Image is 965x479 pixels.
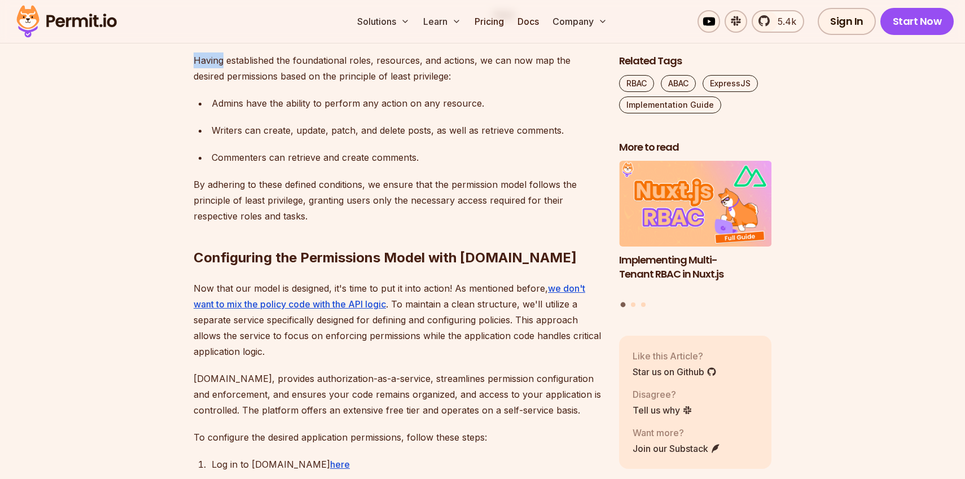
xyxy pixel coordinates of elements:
[633,442,721,455] a: Join our Substack
[194,283,585,310] a: we don't want to mix the policy code with the API logic
[619,161,771,309] div: Posts
[194,52,601,84] p: Having established the foundational roles, resources, and actions, we can now map the desired per...
[631,302,635,307] button: Go to slide 2
[619,161,771,247] img: Implementing Multi-Tenant RBAC in Nuxt.js
[11,2,122,41] img: Permit logo
[661,75,696,92] a: ABAC
[633,426,721,440] p: Want more?
[621,302,626,307] button: Go to slide 1
[194,177,601,224] p: By adhering to these defined conditions, we ensure that the permission model follows the principl...
[419,10,466,33] button: Learn
[771,15,796,28] span: 5.4k
[353,10,414,33] button: Solutions
[703,75,758,92] a: ExpressJS
[330,459,350,470] a: here
[194,204,601,267] h2: Configuring the Permissions Model with [DOMAIN_NAME]
[619,54,771,68] h2: Related Tags
[752,10,804,33] a: 5.4k
[633,388,692,401] p: Disagree?
[633,365,717,379] a: Star us on Github
[619,140,771,155] h2: More to read
[470,10,508,33] a: Pricing
[194,371,601,418] p: [DOMAIN_NAME], provides authorization-as-a-service, streamlines permission configuration and enfo...
[548,10,612,33] button: Company
[513,10,543,33] a: Docs
[619,96,721,113] a: Implementation Guide
[212,122,601,138] p: Writers can create, update, patch, and delete posts, as well as retrieve comments.
[212,95,601,111] p: Admins have the ability to perform any action on any resource.
[619,161,771,296] a: Implementing Multi-Tenant RBAC in Nuxt.jsImplementing Multi-Tenant RBAC in Nuxt.js
[212,150,601,165] p: Commenters can retrieve and create comments.
[880,8,954,35] a: Start Now
[633,349,717,363] p: Like this Article?
[194,429,601,445] p: To configure the desired application permissions, follow these steps:
[633,403,692,417] a: Tell us why
[619,75,654,92] a: RBAC
[818,8,876,35] a: Sign In
[212,456,601,472] p: Log in to [DOMAIN_NAME]
[641,302,646,307] button: Go to slide 3
[619,253,771,282] h3: Implementing Multi-Tenant RBAC in Nuxt.js
[194,280,601,359] p: Now that our model is designed, it's time to put it into action! As mentioned before, . To mainta...
[619,161,771,296] li: 1 of 3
